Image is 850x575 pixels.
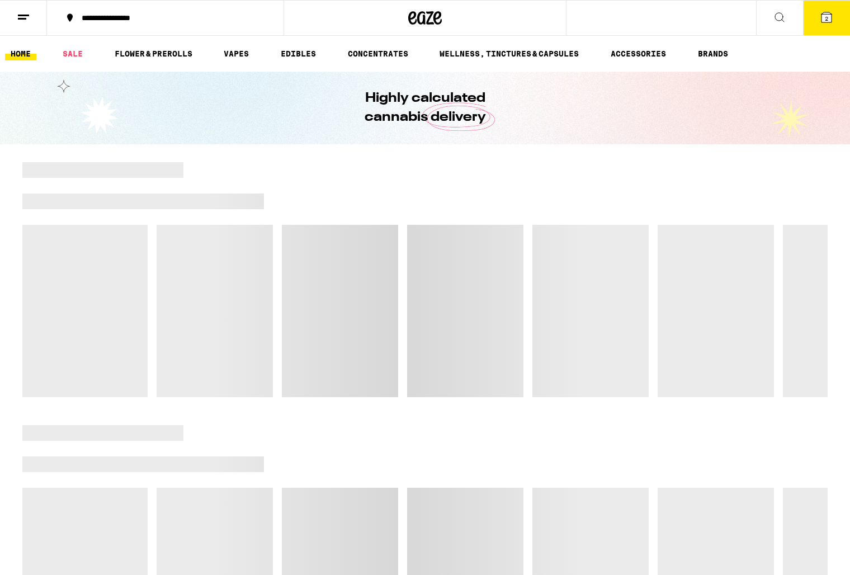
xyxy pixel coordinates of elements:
button: 2 [803,1,850,35]
a: ACCESSORIES [605,47,672,60]
span: 2 [825,15,828,22]
a: VAPES [218,47,254,60]
h1: Highly calculated cannabis delivery [333,89,517,127]
a: HOME [5,47,36,60]
a: SALE [57,47,88,60]
a: WELLNESS, TINCTURES & CAPSULES [434,47,584,60]
a: EDIBLES [275,47,322,60]
a: FLOWER & PREROLLS [109,47,198,60]
a: BRANDS [692,47,734,60]
a: CONCENTRATES [342,47,414,60]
